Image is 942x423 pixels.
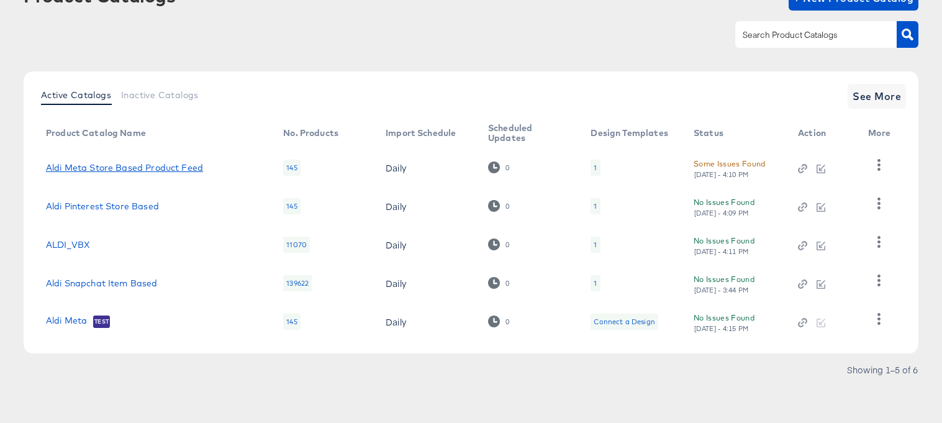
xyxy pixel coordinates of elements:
[488,161,510,173] div: 0
[488,277,510,289] div: 0
[505,240,510,249] div: 0
[594,201,597,211] div: 1
[376,264,478,302] td: Daily
[283,275,312,291] div: 139622
[594,317,654,327] div: Connect a Design
[594,163,597,173] div: 1
[684,119,788,148] th: Status
[488,123,566,143] div: Scheduled Updates
[376,225,478,264] td: Daily
[505,317,510,326] div: 0
[283,314,300,330] div: 145
[46,163,203,173] a: Aldi Meta Store Based Product Feed
[591,314,658,330] div: Connect a Design
[386,128,456,138] div: Import Schedule
[488,200,510,212] div: 0
[591,198,600,214] div: 1
[591,128,668,138] div: Design Templates
[376,187,478,225] td: Daily
[121,90,199,100] span: Inactive Catalogs
[41,90,111,100] span: Active Catalogs
[848,84,906,109] button: See More
[591,275,600,291] div: 1
[505,163,510,172] div: 0
[46,316,87,328] a: Aldi Meta
[488,316,510,327] div: 0
[740,28,872,42] input: Search Product Catalogs
[376,302,478,341] td: Daily
[488,239,510,250] div: 0
[594,278,597,288] div: 1
[46,278,158,288] a: Aldi Snapchat Item Based
[846,365,918,374] div: Showing 1–5 of 6
[788,119,858,148] th: Action
[591,160,600,176] div: 1
[93,317,110,327] span: Test
[505,202,510,211] div: 0
[46,201,159,211] a: Aldi Pinterest Store Based
[376,148,478,187] td: Daily
[283,237,310,253] div: 11070
[853,88,901,105] span: See More
[505,279,510,288] div: 0
[46,128,146,138] div: Product Catalog Name
[594,240,597,250] div: 1
[46,240,90,250] a: ALDI_VBX
[283,160,300,176] div: 145
[694,157,766,170] div: Some Issues Found
[283,198,300,214] div: 145
[694,157,766,179] button: Some Issues Found[DATE] - 4:10 PM
[858,119,905,148] th: More
[694,170,750,179] div: [DATE] - 4:10 PM
[283,128,338,138] div: No. Products
[591,237,600,253] div: 1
